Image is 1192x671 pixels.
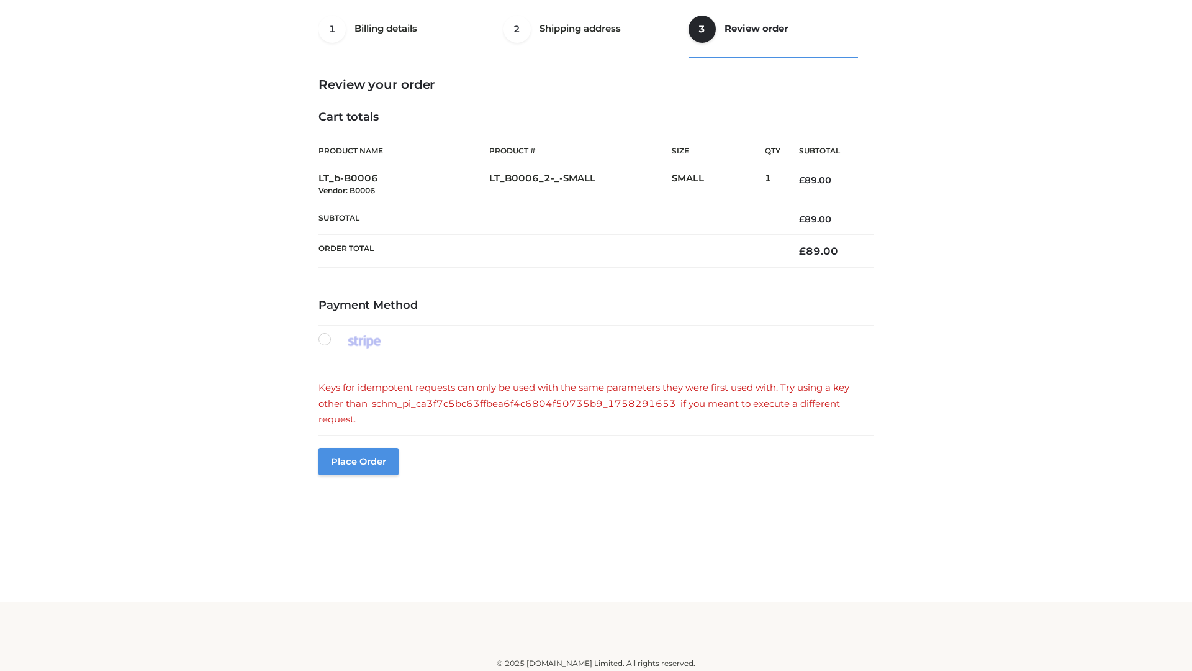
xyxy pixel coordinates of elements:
[799,245,806,257] span: £
[765,165,780,204] td: 1
[672,137,759,165] th: Size
[318,77,874,92] h3: Review your order
[318,448,399,475] button: Place order
[184,657,1008,670] div: © 2025 [DOMAIN_NAME] Limited. All rights reserved.
[799,245,838,257] bdi: 89.00
[318,137,489,165] th: Product Name
[318,165,489,204] td: LT_b-B0006
[318,186,375,195] small: Vendor: B0006
[318,111,874,124] h4: Cart totals
[489,137,672,165] th: Product #
[318,235,780,268] th: Order Total
[318,380,874,427] div: Keys for idempotent requests can only be used with the same parameters they were first used with....
[318,299,874,313] h4: Payment Method
[799,175,805,186] span: £
[799,214,805,225] span: £
[318,204,780,234] th: Subtotal
[489,165,672,204] td: LT_B0006_2-_-SMALL
[799,175,831,186] bdi: 89.00
[780,137,874,165] th: Subtotal
[672,165,765,204] td: SMALL
[765,137,780,165] th: Qty
[799,214,831,225] bdi: 89.00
